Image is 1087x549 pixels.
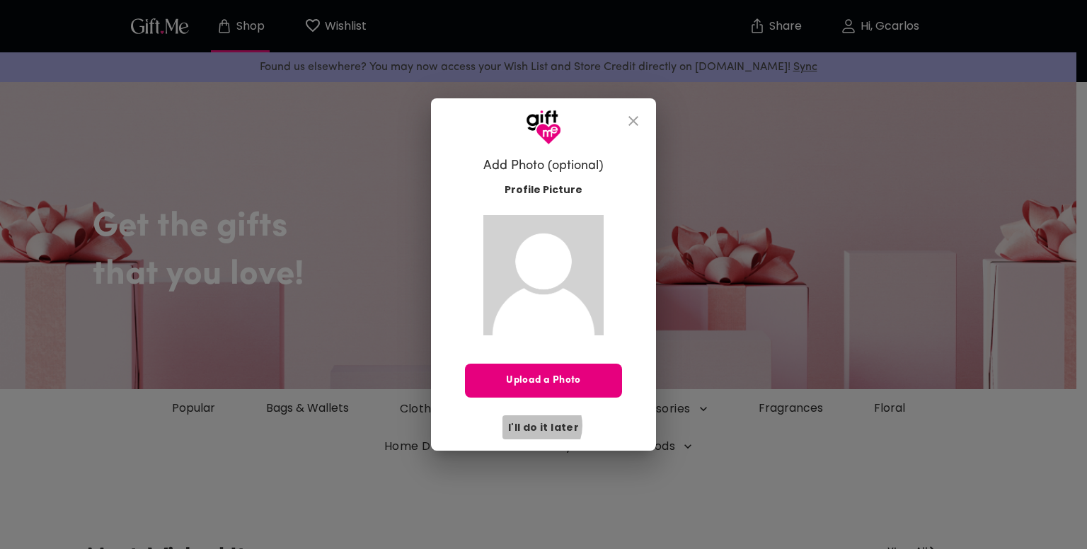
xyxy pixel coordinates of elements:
span: I'll do it later [508,420,579,435]
img: Gift.me default profile picture [483,215,604,335]
span: Profile Picture [505,183,582,197]
img: GiftMe Logo [526,110,561,145]
button: Upload a Photo [465,364,622,398]
button: I'll do it later [502,415,585,439]
h6: Add Photo (optional) [483,158,604,175]
span: Upload a Photo [465,373,622,388]
button: close [616,104,650,138]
